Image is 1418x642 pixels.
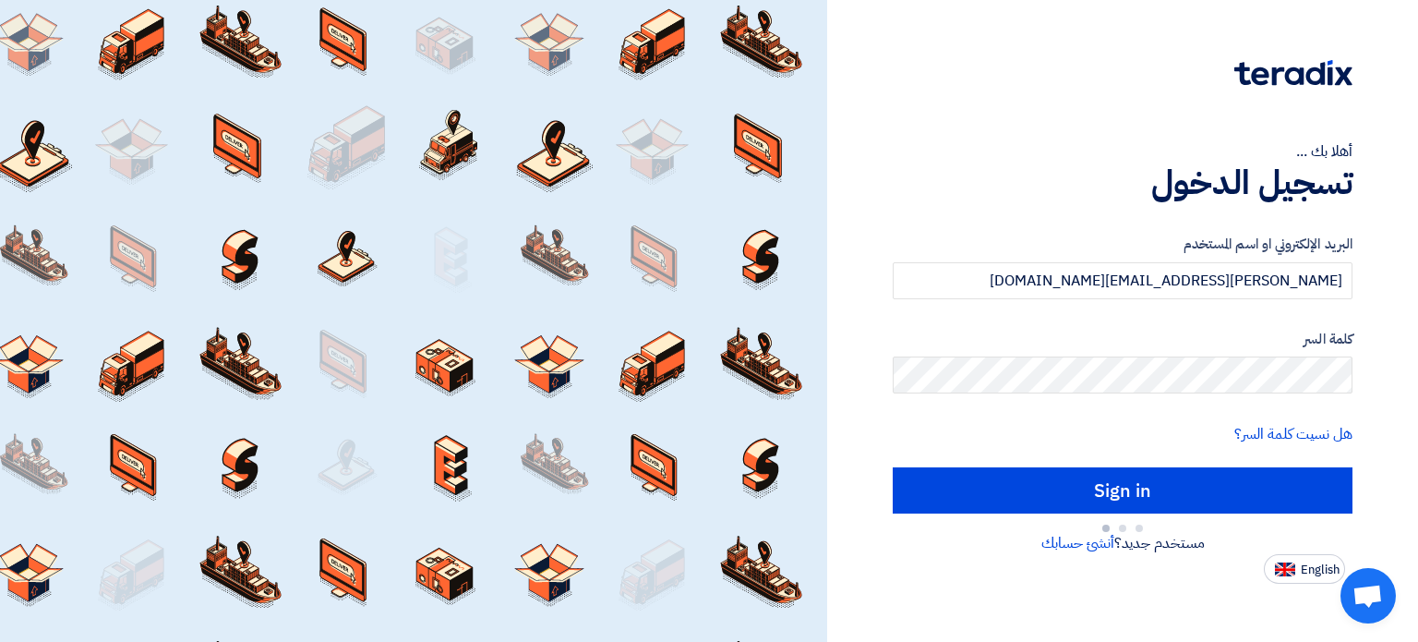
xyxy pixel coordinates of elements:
a: هل نسيت كلمة السر؟ [1234,423,1352,445]
div: Open chat [1340,568,1396,624]
button: English [1264,554,1345,584]
img: en-US.png [1275,563,1295,576]
div: أهلا بك ... [893,140,1352,163]
h1: تسجيل الدخول [893,163,1352,203]
label: البريد الإلكتروني او اسم المستخدم [893,234,1352,255]
span: English [1301,563,1340,576]
img: Teradix logo [1234,60,1352,86]
input: أدخل بريد العمل الإلكتروني او اسم المستخدم الخاص بك ... [893,262,1352,299]
label: كلمة السر [893,329,1352,350]
a: أنشئ حسابك [1041,532,1114,554]
input: Sign in [893,467,1352,514]
div: مستخدم جديد؟ [893,532,1352,554]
